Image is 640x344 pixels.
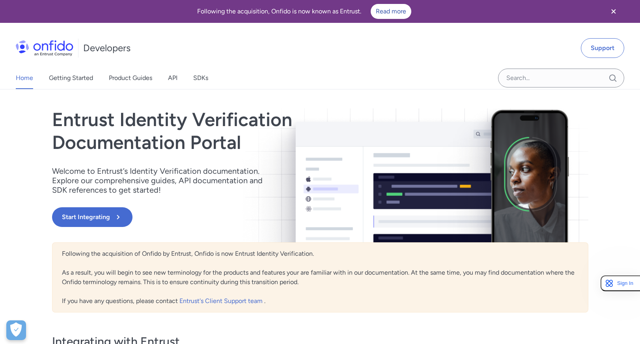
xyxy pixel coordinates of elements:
a: Entrust's Client Support team [179,297,264,305]
a: Getting Started [49,67,93,89]
h1: Developers [83,42,131,54]
a: Support [581,38,624,58]
input: Onfido search input field [498,69,624,87]
div: Following the acquisition of Onfido by Entrust, Onfido is now Entrust Identity Verification. As a... [52,242,588,312]
img: Onfido Logo [16,40,73,56]
button: Open Preferences [6,320,26,340]
a: Read more [371,4,411,19]
div: Cookie Preferences [6,320,26,340]
p: Welcome to Entrust’s Identity Verification documentation. Explore our comprehensive guides, API d... [52,166,273,195]
a: API [168,67,177,89]
a: Product Guides [109,67,152,89]
svg: Close banner [609,7,618,16]
button: Close banner [599,2,628,21]
h1: Entrust Identity Verification Documentation Portal [52,108,427,154]
a: Start Integrating [52,207,427,227]
div: Following the acquisition, Onfido is now known as Entrust. [9,4,599,19]
a: SDKs [193,67,208,89]
button: Start Integrating [52,207,132,227]
a: Home [16,67,33,89]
